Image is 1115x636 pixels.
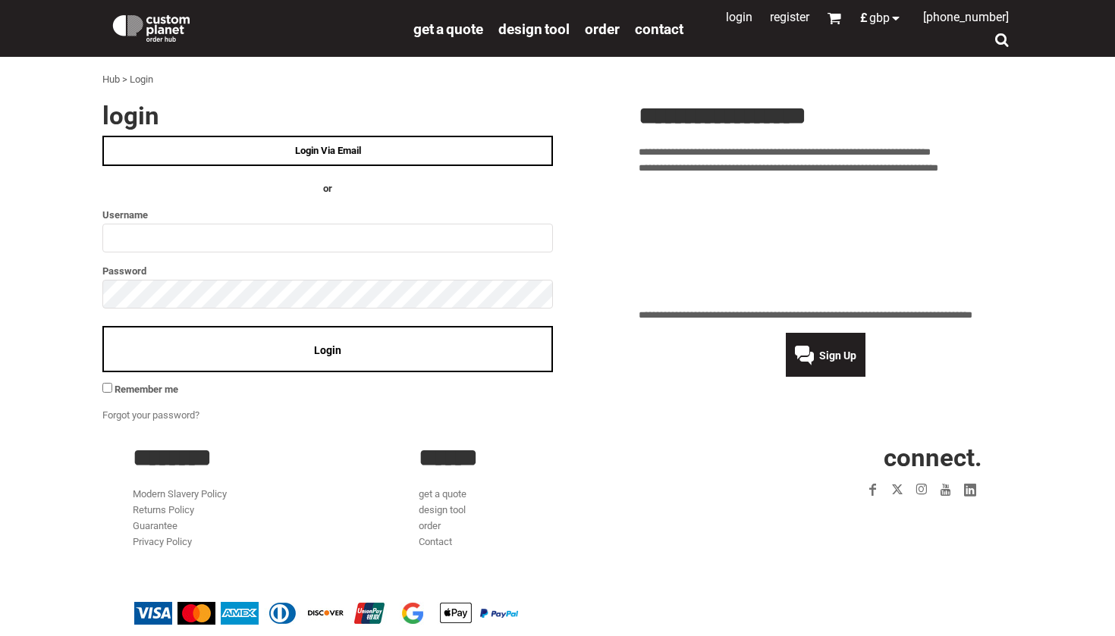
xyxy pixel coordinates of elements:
iframe: Customer reviews powered by Trustpilot [639,185,1013,299]
a: get a quote [419,488,466,500]
h4: OR [102,181,553,197]
label: Password [102,262,553,280]
img: China UnionPay [350,602,388,625]
span: order [585,20,620,38]
img: Custom Planet [110,11,193,42]
input: Remember me [102,383,112,393]
iframe: Customer reviews powered by Trustpilot [773,511,982,529]
a: Contact [635,20,683,37]
a: Register [770,10,809,24]
a: design tool [498,20,570,37]
a: order [419,520,441,531]
a: Hub [102,74,120,85]
div: Login [130,72,153,88]
img: Diners Club [264,602,302,625]
span: £ [860,12,869,24]
span: GBP [869,12,890,24]
a: design tool [419,504,466,515]
label: Username [102,206,553,224]
img: Discover [307,602,345,625]
a: Login Via Email [102,136,553,166]
a: order [585,20,620,37]
a: Modern Slavery Policy [133,488,227,500]
a: Returns Policy [133,504,194,515]
h2: CONNECT. [705,445,982,470]
img: Apple Pay [437,602,475,625]
span: [PHONE_NUMBER] [923,10,1009,24]
a: Login [726,10,752,24]
a: Contact [419,536,452,547]
span: Contact [635,20,683,38]
img: Mastercard [177,602,215,625]
a: Privacy Policy [133,536,192,547]
span: design tool [498,20,570,38]
img: Visa [134,602,172,625]
span: Login [314,344,341,356]
div: > [122,72,127,88]
h2: Login [102,103,553,128]
a: Custom Planet [102,4,406,49]
img: Google Pay [394,602,432,625]
span: Remember me [115,384,178,395]
a: Guarantee [133,520,177,531]
img: American Express [221,602,259,625]
span: Sign Up [819,349,856,362]
a: get a quote [413,20,483,37]
a: Forgot your password? [102,409,199,421]
img: PayPal [480,609,518,618]
span: get a quote [413,20,483,38]
span: Login Via Email [295,145,361,156]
